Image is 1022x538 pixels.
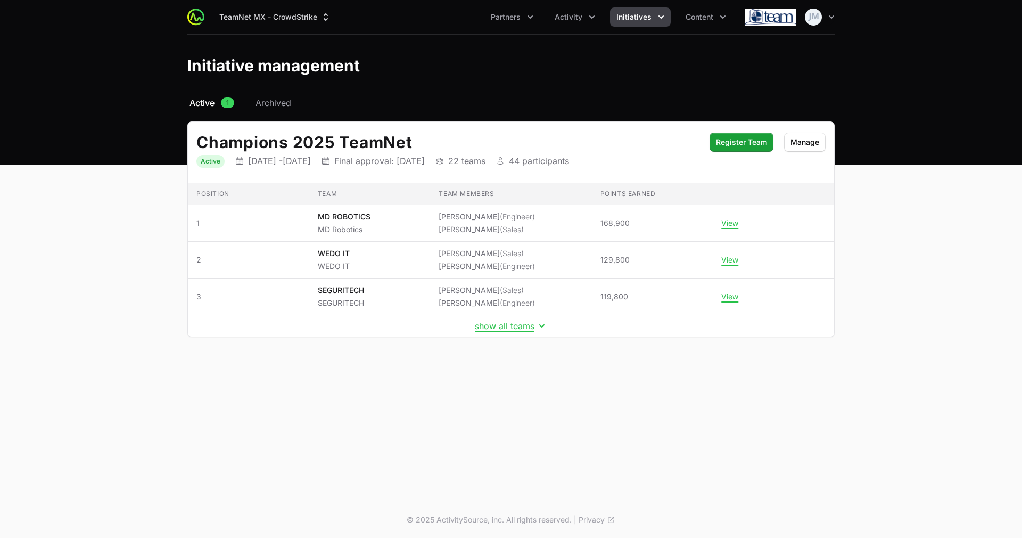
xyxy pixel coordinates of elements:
[439,211,535,222] li: [PERSON_NAME]
[500,225,524,234] span: (Sales)
[318,298,364,308] p: SEGURITECH
[187,96,236,109] a: Active1
[204,7,732,27] div: Main navigation
[600,255,630,265] span: 129,800
[439,248,535,259] li: [PERSON_NAME]
[196,255,301,265] span: 2
[318,211,370,222] p: MD ROBOTICS
[318,261,350,272] p: WEDO IT
[710,133,773,152] button: Register Team
[548,7,601,27] div: Activity menu
[187,121,835,337] div: Initiative details
[745,6,796,28] img: TeamNet MX
[196,291,301,302] span: 3
[548,7,601,27] button: Activity
[318,248,350,259] p: WEDO IT
[187,9,204,26] img: ActivitySource
[407,515,572,525] p: © 2025 ActivitySource, inc. All rights reserved.
[579,515,615,525] a: Privacy
[555,12,582,22] span: Activity
[334,156,425,166] p: Final approval: [DATE]
[784,133,826,152] button: Manage
[248,156,311,166] p: [DATE] - [DATE]
[616,12,652,22] span: Initiatives
[256,96,291,109] span: Archived
[500,249,524,258] span: (Sales)
[439,298,535,308] li: [PERSON_NAME]
[318,224,370,235] p: MD Robotics
[187,96,835,109] nav: Initiative activity log navigation
[253,96,293,109] a: Archived
[721,255,738,265] button: View
[574,515,576,525] span: |
[500,262,535,271] span: (Engineer)
[491,12,521,22] span: Partners
[439,261,535,272] li: [PERSON_NAME]
[439,285,535,296] li: [PERSON_NAME]
[679,7,732,27] div: Content menu
[509,156,569,166] p: 44 participants
[475,321,547,331] button: show all teams
[309,183,431,205] th: Team
[196,133,699,152] h2: Champions 2025 TeamNet
[484,7,540,27] button: Partners
[189,96,215,109] span: Active
[600,291,628,302] span: 119,800
[610,7,671,27] button: Initiatives
[500,286,524,295] span: (Sales)
[500,212,535,221] span: (Engineer)
[213,7,337,27] button: TeamNet MX - CrowdStrike
[187,56,360,75] h1: Initiative management
[679,7,732,27] button: Content
[430,183,591,205] th: Team members
[188,183,309,205] th: Position
[484,7,540,27] div: Partners menu
[500,298,535,307] span: (Engineer)
[686,12,713,22] span: Content
[196,218,301,229] span: 1
[600,218,630,229] span: 168,900
[448,156,485,166] p: 22 teams
[318,285,364,296] p: SEGURITECH
[721,292,738,301] button: View
[439,224,535,235] li: [PERSON_NAME]
[716,136,767,149] span: Register Team
[213,7,337,27] div: Supplier switch menu
[610,7,671,27] div: Initiatives menu
[721,218,738,228] button: View
[221,97,234,108] span: 1
[805,9,822,26] img: Juan Manuel Zuleta
[790,136,819,149] span: Manage
[592,183,713,205] th: Points earned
